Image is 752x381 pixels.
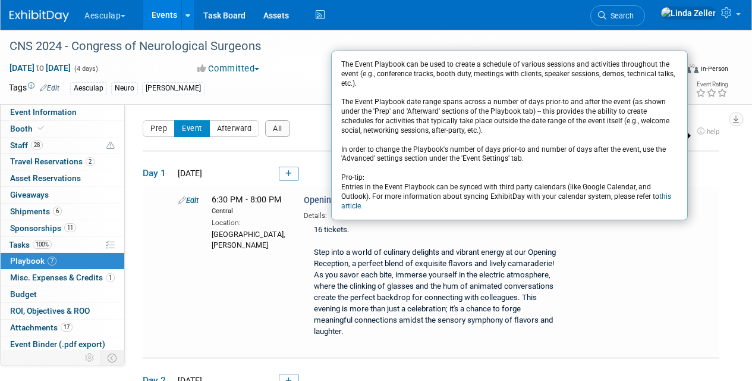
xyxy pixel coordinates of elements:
[9,240,52,249] span: Tasks
[700,64,728,73] div: In-Person
[707,127,719,136] span: help
[143,120,175,137] button: Prep
[53,207,62,216] span: 6
[590,5,645,26] a: Search
[106,273,115,282] span: 1
[209,120,260,137] button: Afterward
[38,125,44,132] i: Booth reservation complete
[33,240,52,249] span: 100%
[142,82,204,95] div: [PERSON_NAME]
[48,257,56,266] span: 7
[178,196,199,205] a: Edit
[70,82,107,95] div: Aesculap
[10,107,77,117] span: Event Information
[10,10,69,22] img: ExhibitDay
[212,228,286,251] div: [GEOGRAPHIC_DATA], [PERSON_NAME]
[304,221,562,342] div: 16 tickets. Step into a world of culinary delights and vibrant energy at our Opening Reception, a...
[193,63,264,75] button: Committed
[1,303,124,319] a: ROI, Objectives & ROO
[212,207,286,216] div: Central
[1,237,124,253] a: Tasks100%
[86,157,95,166] span: 2
[1,336,124,352] a: Event Binder (.pdf export)
[10,339,105,349] span: Event Binder (.pdf export)
[10,157,95,166] span: Travel Reservations
[1,138,124,154] a: Staff28
[265,120,290,137] button: All
[304,207,562,221] div: Details:
[10,256,56,266] span: Playbook
[100,350,125,366] td: Toggle Event Tabs
[660,7,716,20] img: Linda Zeller
[10,323,73,332] span: Attachments
[10,190,49,199] span: Giveaways
[341,192,671,210] a: this article
[1,286,124,302] a: Budget
[304,195,377,205] span: Opening Reception
[1,154,124,170] a: Travel Reservations2
[9,63,71,73] span: [DATE] [DATE]
[331,51,688,220] div: The Event Playbook can be used to create a schedule of various sessions and activities throughout...
[212,195,286,216] span: 6:30 PM - 8:00 PM
[143,167,172,180] span: Day 1
[34,63,46,73] span: to
[111,82,138,95] div: Neuro
[1,204,124,220] a: Shipments6
[606,11,634,20] span: Search
[10,306,90,316] span: ROI, Objectives & ROO
[5,36,667,57] div: CNS 2024 - Congress of Neurological Surgeons
[64,223,76,232] span: 11
[80,350,100,366] td: Personalize Event Tab Strip
[1,187,124,203] a: Giveaways
[9,82,59,95] td: Tags
[174,120,210,137] button: Event
[10,289,37,299] span: Budget
[10,124,46,133] span: Booth
[1,320,124,336] a: Attachments17
[1,220,124,236] a: Sponsorships11
[1,121,124,137] a: Booth
[1,170,124,186] a: Asset Reservations
[1,253,124,269] a: Playbook7
[1,270,124,286] a: Misc. Expenses & Credits1
[31,140,43,149] span: 28
[10,207,62,216] span: Shipments
[361,202,363,210] a: .
[73,65,98,73] span: (4 days)
[10,140,43,150] span: Staff
[212,216,286,228] div: Location:
[687,64,698,73] img: Format-Inperson.png
[174,168,202,178] span: [DATE]
[10,173,81,183] span: Asset Reservations
[10,273,115,282] span: Misc. Expenses & Credits
[106,140,115,151] span: Potential Scheduling Conflict -- at least one attendee is tagged in another overlapping event.
[40,84,59,92] a: Edit
[61,323,73,332] span: 17
[696,82,728,88] div: Event Rating
[10,223,76,233] span: Sponsorships
[1,104,124,120] a: Event Information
